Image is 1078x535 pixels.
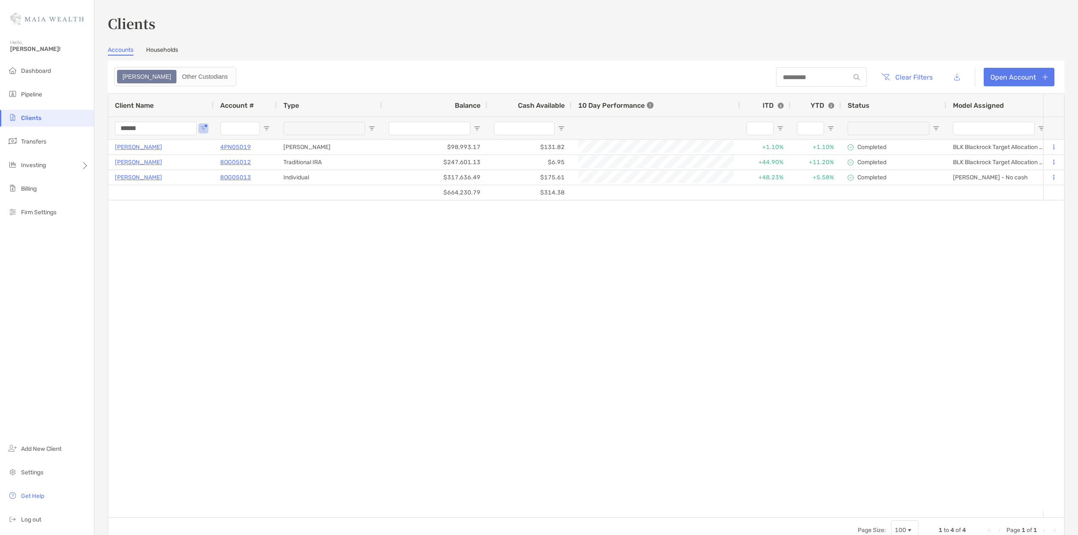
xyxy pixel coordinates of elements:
[21,516,41,523] span: Log out
[558,125,565,132] button: Open Filter Menu
[220,172,251,183] a: 8OG05013
[382,170,487,185] div: $317,636.49
[8,136,18,146] img: transfers icon
[1022,527,1025,534] span: 1
[1051,527,1057,534] div: Last Page
[790,155,841,170] div: +11.20%
[382,155,487,170] div: $247,601.13
[21,67,51,75] span: Dashboard
[115,172,162,183] a: [PERSON_NAME]
[953,101,1004,109] span: Model Assigned
[21,445,61,452] span: Add New Client
[790,170,841,185] div: +5.58%
[494,122,555,135] input: Cash Available Filter Input
[763,101,784,109] div: ITD
[220,142,251,152] a: 4PN05019
[8,207,18,217] img: firm-settings icon
[8,183,18,193] img: billing icon
[939,527,942,534] span: 1
[8,467,18,477] img: settings icon
[740,140,790,154] div: +1.10%
[858,527,886,534] div: Page Size:
[944,527,949,534] span: to
[177,71,232,83] div: Other Custodians
[21,492,44,500] span: Get Help
[933,125,939,132] button: Open Filter Menu
[8,514,18,524] img: logout icon
[953,122,1035,135] input: Model Assigned Filter Input
[21,114,41,122] span: Clients
[487,140,571,154] div: $131.82
[740,155,790,170] div: +44.90%
[946,170,1051,185] div: [PERSON_NAME] - No cash
[962,527,966,534] span: 4
[277,140,382,154] div: [PERSON_NAME]
[875,68,939,86] button: Clear Filters
[115,142,162,152] p: [PERSON_NAME]
[1041,527,1047,534] div: Next Page
[996,527,1003,534] div: Previous Page
[8,443,18,453] img: add_new_client icon
[263,125,270,132] button: Open Filter Menu
[578,94,654,117] div: 10 Day Performance
[487,155,571,170] div: $6.95
[114,67,236,86] div: segmented control
[1033,527,1037,534] span: 1
[487,185,571,200] div: $314.38
[790,140,841,154] div: +1.10%
[848,101,870,109] span: Status
[946,140,1051,154] div: BLK Blackrock Target Allocation ETF 90/10 - Multi-Manager
[487,170,571,185] div: $175.61
[220,157,251,168] a: 8OG05012
[200,125,207,132] button: Open Filter Menu
[1006,527,1020,534] span: Page
[1027,527,1032,534] span: of
[984,68,1054,86] a: Open Account
[8,160,18,170] img: investing icon
[21,209,56,216] span: Firm Settings
[8,65,18,75] img: dashboard icon
[21,162,46,169] span: Investing
[848,144,854,150] img: complete icon
[848,160,854,165] img: complete icon
[21,469,43,476] span: Settings
[389,122,470,135] input: Balance Filter Input
[220,122,260,135] input: Account # Filter Input
[146,46,178,56] a: Households
[108,46,133,56] a: Accounts
[827,125,834,132] button: Open Filter Menu
[747,122,774,135] input: ITD Filter Input
[455,101,480,109] span: Balance
[277,170,382,185] div: Individual
[955,527,961,534] span: of
[8,112,18,122] img: clients icon
[1038,125,1045,132] button: Open Filter Menu
[986,527,993,534] div: First Page
[946,155,1051,170] div: BLK Blackrock Target Allocation ETF 90/10 - Multi-Manager
[740,170,790,185] div: +48.23%
[283,101,299,109] span: Type
[220,101,254,109] span: Account #
[848,175,854,181] img: complete icon
[21,91,42,98] span: Pipeline
[857,159,886,166] p: Completed
[10,3,84,34] img: Zoe Logo
[21,185,37,192] span: Billing
[115,101,154,109] span: Client Name
[811,101,834,109] div: YTD
[115,122,197,135] input: Client Name Filter Input
[368,125,375,132] button: Open Filter Menu
[382,140,487,154] div: $98,993.17
[10,45,89,53] span: [PERSON_NAME]!
[854,74,860,80] img: input icon
[115,157,162,168] a: [PERSON_NAME]
[382,185,487,200] div: $664,230.79
[797,122,824,135] input: YTD Filter Input
[950,527,954,534] span: 4
[118,71,176,83] div: Zoe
